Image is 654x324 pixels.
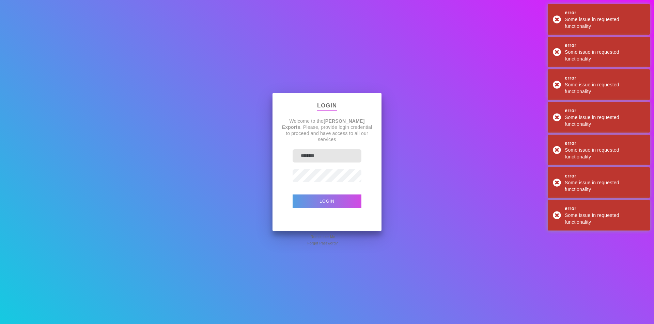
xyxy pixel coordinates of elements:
[565,16,645,30] div: Some issue in requested functionality
[565,205,645,212] div: error
[293,194,361,208] button: Login
[317,101,337,111] p: Login
[565,212,645,225] div: Some issue in requested functionality
[311,233,335,240] span: Remember Me
[282,118,365,130] strong: [PERSON_NAME] Exports
[565,140,645,147] div: error
[565,107,645,114] div: error
[565,179,645,193] div: Some issue in requested functionality
[281,118,373,142] p: Welcome to the . Please, provide login credential to proceed and have access to all our services
[565,49,645,62] div: Some issue in requested functionality
[565,114,645,127] div: Some issue in requested functionality
[307,240,338,246] span: Forgot Password?
[565,74,645,81] div: error
[565,9,645,16] div: error
[565,81,645,95] div: Some issue in requested functionality
[565,172,645,179] div: error
[565,42,645,49] div: error
[565,147,645,160] div: Some issue in requested functionality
